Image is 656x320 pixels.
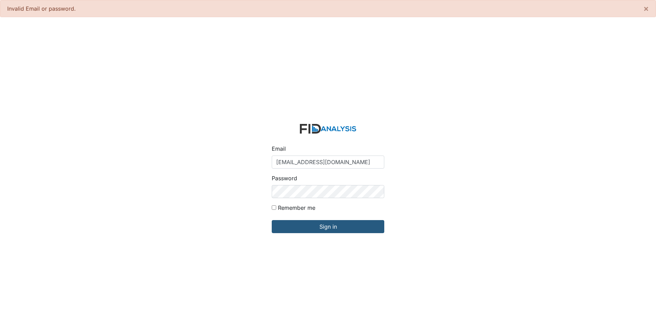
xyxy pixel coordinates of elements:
button: × [636,0,656,17]
img: logo-2fc8c6e3336f68795322cb6e9a2b9007179b544421de10c17bdaae8622450297.svg [300,124,356,134]
label: Remember me [278,204,315,212]
span: × [643,3,649,13]
label: Email [272,145,286,153]
label: Password [272,174,297,182]
input: Sign in [272,220,384,233]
